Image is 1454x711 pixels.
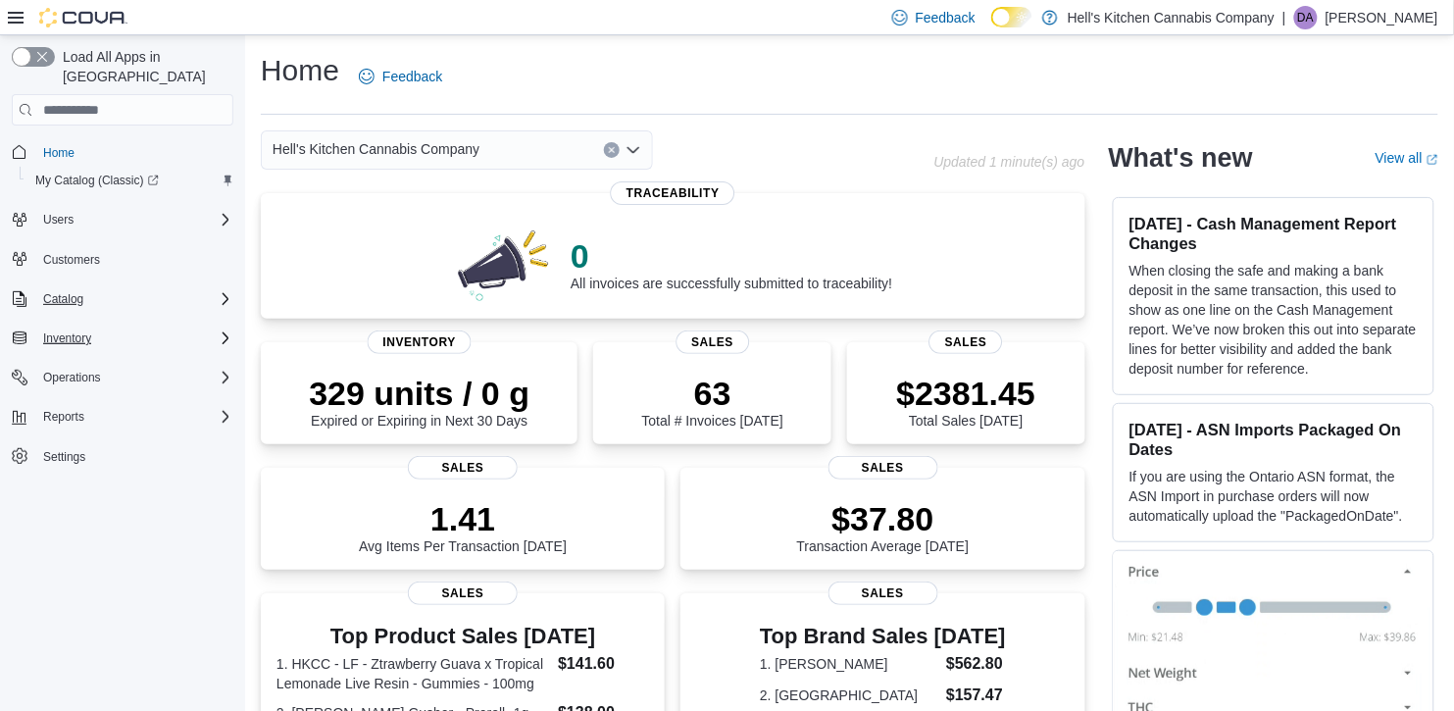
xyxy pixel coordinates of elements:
[934,154,1085,170] p: Updated 1 minute(s) ago
[43,291,83,307] span: Catalog
[35,405,233,429] span: Reports
[35,327,99,350] button: Inventory
[261,51,339,90] h1: Home
[4,137,241,166] button: Home
[604,142,620,158] button: Clear input
[367,330,472,354] span: Inventory
[43,212,74,228] span: Users
[43,449,85,465] span: Settings
[1129,214,1418,253] h3: [DATE] - Cash Management Report Changes
[4,245,241,274] button: Customers
[276,654,550,693] dt: 1. HKCC - LF - Ztrawberry Guava x Tropical Lemonade Live Resin - Gummies - 100mg
[35,327,233,350] span: Inventory
[43,370,101,385] span: Operations
[991,7,1032,27] input: Dark Mode
[35,405,92,429] button: Reports
[35,247,233,272] span: Customers
[1427,154,1438,166] svg: External link
[916,8,976,27] span: Feedback
[946,652,1006,676] dd: $562.80
[1109,142,1253,174] h2: What's new
[35,287,233,311] span: Catalog
[43,252,100,268] span: Customers
[991,27,992,28] span: Dark Mode
[4,206,241,233] button: Users
[1068,6,1275,29] p: Hell's Kitchen Cannabis Company
[1129,467,1418,526] p: If you are using the Ontario ASN format, the ASN Import in purchase orders will now automatically...
[43,409,84,425] span: Reports
[4,285,241,313] button: Catalog
[309,374,529,429] div: Expired or Expiring in Next 30 Days
[896,374,1035,413] p: $2381.45
[676,330,749,354] span: Sales
[1282,6,1286,29] p: |
[408,456,518,480] span: Sales
[642,374,783,429] div: Total # Invoices [DATE]
[35,366,233,389] span: Operations
[35,139,233,164] span: Home
[35,208,233,231] span: Users
[382,67,442,86] span: Feedback
[20,167,241,194] a: My Catalog (Classic)
[27,169,167,192] a: My Catalog (Classic)
[760,686,938,705] dt: 2. [GEOGRAPHIC_DATA]
[35,445,93,469] a: Settings
[43,145,75,161] span: Home
[797,499,970,554] div: Transaction Average [DATE]
[55,47,233,86] span: Load All Apps in [GEOGRAPHIC_DATA]
[1129,420,1418,459] h3: [DATE] - ASN Imports Packaged On Dates
[1129,261,1418,379] p: When closing the safe and making a bank deposit in the same transaction, this used to show as one...
[896,374,1035,429] div: Total Sales [DATE]
[35,287,91,311] button: Catalog
[929,330,1003,354] span: Sales
[1294,6,1318,29] div: Destiny Adams
[1298,6,1315,29] span: DA
[453,225,555,303] img: 0
[12,129,233,522] nav: Complex example
[35,173,159,188] span: My Catalog (Classic)
[408,582,518,605] span: Sales
[35,248,108,272] a: Customers
[946,684,1006,707] dd: $157.47
[4,325,241,352] button: Inventory
[828,582,938,605] span: Sales
[35,141,82,165] a: Home
[27,169,233,192] span: My Catalog (Classic)
[626,142,641,158] button: Open list of options
[828,456,938,480] span: Sales
[558,652,649,676] dd: $141.60
[4,442,241,471] button: Settings
[571,236,892,276] p: 0
[273,137,479,161] span: Hell's Kitchen Cannabis Company
[4,364,241,391] button: Operations
[611,181,735,205] span: Traceability
[351,57,450,96] a: Feedback
[760,625,1006,648] h3: Top Brand Sales [DATE]
[571,236,892,291] div: All invoices are successfully submitted to traceability!
[4,403,241,431] button: Reports
[309,374,529,413] p: 329 units / 0 g
[43,330,91,346] span: Inventory
[1376,150,1438,166] a: View allExternal link
[359,499,567,538] p: 1.41
[276,625,649,648] h3: Top Product Sales [DATE]
[35,208,81,231] button: Users
[760,654,938,674] dt: 1. [PERSON_NAME]
[35,444,233,469] span: Settings
[35,366,109,389] button: Operations
[797,499,970,538] p: $37.80
[359,499,567,554] div: Avg Items Per Transaction [DATE]
[39,8,127,27] img: Cova
[642,374,783,413] p: 63
[1326,6,1438,29] p: [PERSON_NAME]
